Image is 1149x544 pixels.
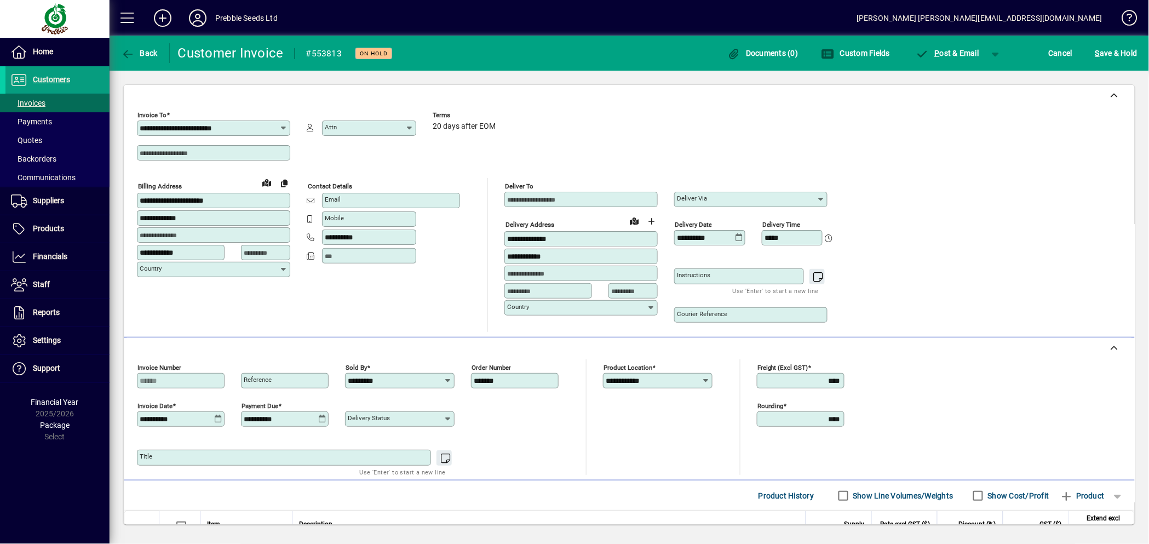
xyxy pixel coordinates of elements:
mat-label: Payment due [242,402,278,410]
mat-label: Instructions [677,271,710,279]
button: Cancel [1046,43,1076,63]
button: Documents (0) [725,43,801,63]
mat-label: Invoice To [137,111,166,119]
span: Product History [759,487,814,505]
a: Knowledge Base [1113,2,1135,38]
mat-label: Freight (excl GST) [757,364,808,371]
span: Item [207,518,220,530]
span: Payments [11,117,52,126]
span: P [935,49,940,58]
span: Settings [33,336,61,345]
mat-label: Rounding [757,402,784,410]
a: View on map [258,174,275,191]
span: Extend excl GST ($) [1076,512,1121,536]
span: ave & Hold [1095,44,1137,62]
mat-label: Email [325,196,341,203]
span: Custom Fields [821,49,891,58]
mat-label: Reference [244,376,272,383]
span: Backorders [11,154,56,163]
span: Support [33,364,60,373]
a: Reports [5,299,110,327]
span: Description [299,518,332,530]
mat-hint: Use 'Enter' to start a new line [733,284,819,297]
button: Choose address [643,213,660,230]
span: Customers [33,75,70,84]
a: Backorders [5,150,110,168]
span: Product [1060,487,1105,505]
mat-label: Invoice date [137,402,173,410]
mat-label: Attn [325,123,337,131]
mat-label: Order number [472,364,511,371]
span: Quotes [11,136,42,145]
span: Rate excl GST ($) [881,518,930,530]
span: Suppliers [33,196,64,205]
mat-label: Sold by [346,364,367,371]
span: Home [33,47,53,56]
div: Customer Invoice [178,44,284,62]
mat-label: Country [140,265,162,272]
mat-label: Title [140,453,152,460]
span: S [1095,49,1100,58]
span: Invoices [11,99,45,107]
button: Back [118,43,160,63]
button: Profile [180,8,215,28]
a: Products [5,215,110,243]
button: Product [1055,486,1110,506]
span: GST ($) [1040,518,1062,530]
a: Quotes [5,131,110,150]
mat-label: Courier Reference [677,310,727,318]
button: Add [145,8,180,28]
a: View on map [625,212,643,230]
app-page-header-button: Back [110,43,170,63]
span: Package [40,421,70,430]
span: Communications [11,173,76,182]
mat-label: Deliver via [677,194,707,202]
mat-label: Country [507,303,529,311]
span: Products [33,224,64,233]
button: Post & Email [910,43,985,63]
button: Custom Fields [819,43,893,63]
a: Payments [5,112,110,131]
mat-hint: Use 'Enter' to start a new line [360,466,446,478]
span: Back [121,49,158,58]
div: Prebble Seeds Ltd [215,9,278,27]
a: Home [5,38,110,66]
mat-label: Delivery status [348,414,390,422]
span: Reports [33,308,60,317]
span: 20 days after EOM [433,122,496,131]
button: Product History [754,486,819,506]
button: Copy to Delivery address [275,174,293,192]
span: Discount (%) [959,518,996,530]
mat-label: Product location [604,364,652,371]
span: Cancel [1049,44,1073,62]
span: Supply [844,518,865,530]
mat-label: Delivery date [675,221,712,228]
label: Show Cost/Profit [986,490,1049,501]
a: Communications [5,168,110,187]
a: Suppliers [5,187,110,215]
span: Staff [33,280,50,289]
span: Financials [33,252,67,261]
a: Invoices [5,94,110,112]
span: Documents (0) [727,49,798,58]
span: ost & Email [916,49,979,58]
mat-label: Mobile [325,214,344,222]
span: Terms [433,112,498,119]
div: #553813 [306,45,342,62]
button: Save & Hold [1093,43,1140,63]
label: Show Line Volumes/Weights [851,490,953,501]
a: Financials [5,243,110,271]
div: [PERSON_NAME] [PERSON_NAME][EMAIL_ADDRESS][DOMAIN_NAME] [857,9,1102,27]
span: Financial Year [31,398,79,406]
mat-label: Deliver To [505,182,533,190]
mat-label: Invoice number [137,364,181,371]
a: Support [5,355,110,382]
a: Settings [5,327,110,354]
mat-label: Delivery time [762,221,801,228]
a: Staff [5,271,110,299]
span: On hold [360,50,388,57]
